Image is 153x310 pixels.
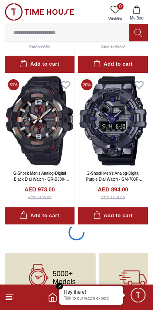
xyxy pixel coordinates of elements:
[5,76,75,166] img: G-Shock Men's Analog-Digital Black Dial Watch - GR-B300-1A4DR
[101,195,125,201] div: AED 1118.00
[64,289,118,295] div: Hey there!
[98,185,128,193] h4: AED 894.00
[93,211,132,220] div: Add to cart
[24,185,55,193] h4: AED 973.00
[105,3,125,23] a: 0Wishlist
[48,292,57,302] a: Home
[127,15,147,21] span: My Bag
[125,3,148,23] button: My Bag
[5,56,75,73] button: Add to cart
[81,79,92,90] span: 20 %
[53,270,76,286] span: 5000+ Models
[93,60,132,69] div: Add to cart
[29,43,51,49] div: AED 590.00
[78,56,148,73] button: Add to cart
[101,43,125,49] div: AED 1705.00
[129,287,147,304] div: Chat Widget
[117,3,124,10] span: 0
[20,60,59,69] div: Add to cart
[28,195,52,201] div: AED 1390.00
[56,283,63,290] em: Close tooltip
[105,16,125,22] span: Wishlist
[8,79,19,90] span: 30 %
[20,211,59,220] div: Add to cart
[64,296,118,302] p: Talk to our watch expert!
[86,171,144,187] a: G-Shock Men's Analog-Digital Purple Dial Watch - GM-700P-6ADR
[78,207,148,224] button: Add to cart
[5,3,74,21] img: ...
[78,76,148,166] img: G-Shock Men's Analog-Digital Purple Dial Watch - GM-700P-6ADR
[13,171,69,187] a: G-Shock Men's Analog-Digital Black Dial Watch - GR-B300-1A4DR
[5,207,75,224] button: Add to cart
